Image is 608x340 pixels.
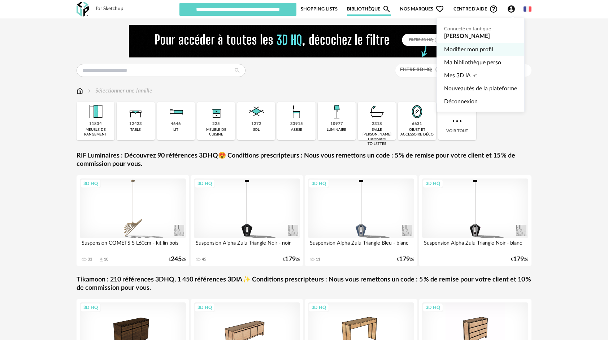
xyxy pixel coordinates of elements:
img: svg+xml;base64,PHN2ZyB3aWR0aD0iMTYiIGhlaWdodD0iMTYiIHZpZXdCb3g9IjAgMCAxNiAxNiIgZmlsbD0ibm9uZSIgeG... [86,87,92,95]
a: Modifier mon profil [444,43,517,56]
span: Creation icon [473,69,477,82]
div: Voir tout [438,102,476,140]
div: table [130,128,141,132]
img: OXP [77,2,89,17]
div: for Sketchup [96,6,123,12]
div: 12423 [129,121,142,127]
img: Luminaire.png [327,102,346,121]
span: Magnify icon [382,5,391,13]
div: 3D HQ [422,179,443,188]
span: Filtre 3D HQ [400,67,432,72]
a: Déconnexion [444,95,517,108]
img: more.7b13dc1.svg [451,115,464,128]
span: Account Circle icon [507,5,516,13]
div: sol [253,128,260,132]
span: Centre d'aideHelp Circle Outline icon [453,5,498,13]
div: 33915 [290,121,303,127]
span: 245 [171,257,182,262]
div: 4646 [171,121,181,127]
div: 3D HQ [308,179,329,188]
div: Suspension COMETS S L60cm - kit lin bois [80,238,186,253]
div: 10977 [330,121,343,127]
span: Mes 3D IA [444,69,471,82]
a: 3D HQ Suspension Alpha Zulu Triangle Bleu - blanc 11 €17926 [305,175,417,266]
span: Help Circle Outline icon [489,5,498,13]
div: € 26 [283,257,300,262]
img: Miroir.png [407,102,427,121]
span: Account Circle icon [507,5,519,13]
div: 3D HQ [194,303,215,312]
span: 179 [399,257,410,262]
div: 3D HQ [194,179,215,188]
div: 6631 [412,121,422,127]
img: svg+xml;base64,PHN2ZyB3aWR0aD0iMTYiIGhlaWdodD0iMTciIHZpZXdCb3g9IjAgMCAxNiAxNyIgZmlsbD0ibm9uZSIgeG... [77,87,83,95]
div: 11 [316,257,320,262]
span: Nos marques [400,2,444,16]
div: 33 [88,257,92,262]
div: € 26 [397,257,414,262]
div: 225 [212,121,220,127]
img: FILTRE%20HQ%20NEW_V1%20(4).gif [129,25,479,57]
div: lit [173,128,178,132]
img: Literie.png [166,102,186,121]
div: Suspension Alpha Zulu Triangle Noir - blanc [422,238,528,253]
div: 11834 [89,121,102,127]
div: Suspension Alpha Zulu Triangle Bleu - blanc [308,238,414,253]
a: Nouveautés de la plateforme [444,82,517,95]
div: € 26 [169,257,186,262]
div: 3D HQ [80,179,101,188]
div: Suspension Alpha Zulu Triangle Noir - noir [194,238,300,253]
a: BibliothèqueMagnify icon [347,2,391,16]
a: 3D HQ Suspension COMETS S L60cm - kit lin bois 33 Download icon 10 €24526 [77,175,189,266]
div: meuble de rangement [79,128,112,137]
img: Meuble%20de%20rangement.png [86,102,105,121]
div: luminaire [327,128,346,132]
div: 45 [202,257,206,262]
div: objet et accessoire déco [400,128,434,137]
a: Mes 3D IACreation icon [444,69,517,82]
div: 3D HQ [422,303,443,312]
div: Sélectionner une famille [86,87,152,95]
div: salle [PERSON_NAME] hammam toilettes [360,128,394,146]
a: 3D HQ Suspension Alpha Zulu Triangle Noir - blanc €17926 [419,175,531,266]
img: Sol.png [247,102,266,121]
img: fr [524,5,531,13]
a: 3D HQ Suspension Alpha Zulu Triangle Noir - noir 45 €17926 [191,175,303,266]
a: Shopping Lists [301,2,338,16]
span: 179 [285,257,296,262]
a: RIF Luminaires : Découvrez 90 références 3DHQ😍 Conditions prescripteurs : Nous vous remettons un ... [77,152,531,169]
div: € 26 [511,257,528,262]
a: Tikamoon : 210 références 3DHQ, 1 450 références 3DIA✨ Conditions prescripteurs : Nous vous remet... [77,276,531,293]
div: 1272 [251,121,261,127]
div: assise [291,128,302,132]
span: 179 [513,257,524,262]
a: Ma bibliothèque perso [444,56,517,69]
div: 3D HQ [80,303,101,312]
img: Table.png [126,102,146,121]
div: meuble de cuisine [199,128,233,137]
span: Download icon [99,257,104,262]
span: Heart Outline icon [435,5,444,13]
img: Assise.png [287,102,306,121]
img: Salle%20de%20bain.png [367,102,387,121]
div: 10 [104,257,108,262]
img: Rangement.png [207,102,226,121]
div: 3D HQ [308,303,329,312]
div: 2318 [372,121,382,127]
